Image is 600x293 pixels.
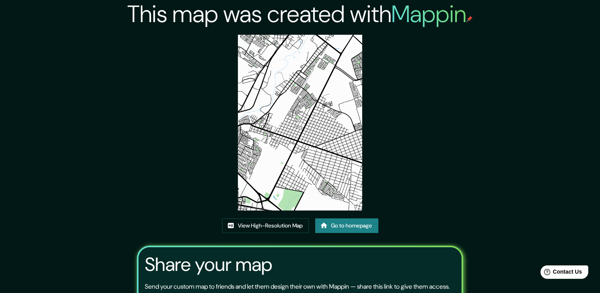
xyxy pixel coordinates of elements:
[145,282,450,291] p: Send your custom map to friends and let them design their own with Mappin — share this link to gi...
[315,218,378,233] a: Go to homepage
[530,262,591,284] iframe: Help widget launcher
[145,254,272,276] h3: Share your map
[466,16,473,22] img: mappin-pin
[238,35,362,210] img: created-map
[222,218,309,233] a: View High-Resolution Map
